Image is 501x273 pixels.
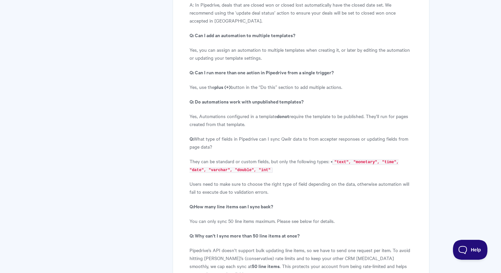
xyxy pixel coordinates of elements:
[190,112,413,128] p: Yes, Automations configured in a template require the template to be published. They’ll run for p...
[190,135,408,150] span: What type of fields in Pipedrive can I sync Qwilr data to from accepter responses or updating fie...
[252,262,280,269] strong: 50 line items
[190,203,194,210] b: Q:
[190,98,304,105] strong: Q: Do automations work with unpublished templates?
[190,1,413,25] p: A: In Pipedrive, deals that are closed won or closed lost automatically have the closed date set....
[190,83,413,91] p: Yes, use the button in the “Do this” section to add multiple actions.
[282,112,289,119] strong: not
[190,157,413,173] p: They can be standard or custom fields, but only the following types: •
[190,69,334,76] strong: Q: Can I run more than one action in Pipedrive from a single trigger?
[190,217,413,225] p: You can only sync 50 line items maximum. Please see below for details.
[190,135,194,142] b: Q:
[190,232,300,239] strong: Q: Why can’t I sync more than 50 line items at once?
[277,112,282,119] b: do
[453,240,488,260] iframe: Toggle Customer Support
[190,46,413,62] p: Yes, you can assign an automation to multiple templates when creating it, or later by editing the...
[214,83,231,90] strong: plus (+)
[194,203,273,210] strong: How many line items can I sync back?
[190,180,413,196] p: Users need to make sure to choose the right type of field depending on the data, otherwise automa...
[190,32,295,38] strong: Q: Can I add an automation to multiple templates?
